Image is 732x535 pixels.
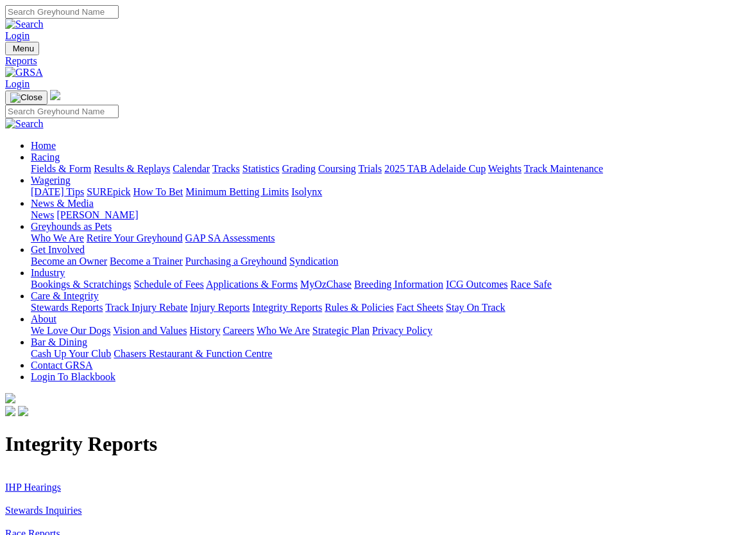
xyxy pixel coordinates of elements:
a: Calendar [173,163,210,174]
img: GRSA [5,67,43,78]
a: Track Maintenance [524,163,603,174]
a: Retire Your Greyhound [87,232,183,243]
a: Stewards Reports [31,302,103,313]
a: Racing [31,152,60,162]
a: GAP SA Assessments [185,232,275,243]
a: Rules & Policies [325,302,394,313]
a: Stewards Inquiries [5,505,82,516]
a: Careers [223,325,254,336]
a: Become a Trainer [110,256,183,267]
a: Who We Are [31,232,84,243]
a: 2025 TAB Adelaide Cup [384,163,486,174]
button: Toggle navigation [5,42,39,55]
img: logo-grsa-white.png [50,90,60,100]
a: Strategic Plan [312,325,370,336]
img: Search [5,118,44,130]
a: Reports [5,55,727,67]
button: Toggle navigation [5,91,47,105]
div: Bar & Dining [31,348,727,360]
a: Race Safe [510,279,551,290]
a: Stay On Track [446,302,505,313]
a: Statistics [243,163,280,174]
img: Close [10,92,42,103]
h1: Integrity Reports [5,432,727,456]
a: How To Bet [133,186,183,197]
a: We Love Our Dogs [31,325,110,336]
a: [PERSON_NAME] [56,209,138,220]
div: About [31,325,727,337]
a: Who We Are [257,325,310,336]
a: News & Media [31,198,94,209]
input: Search [5,5,119,19]
a: Integrity Reports [252,302,322,313]
img: logo-grsa-white.png [5,393,15,403]
a: Login [5,78,30,89]
a: Fields & Form [31,163,91,174]
a: [DATE] Tips [31,186,84,197]
a: Privacy Policy [372,325,432,336]
span: Menu [13,44,34,53]
a: Coursing [318,163,356,174]
div: Get Involved [31,256,727,267]
a: SUREpick [87,186,130,197]
a: Become an Owner [31,256,107,267]
a: Greyhounds as Pets [31,221,112,232]
a: Grading [282,163,316,174]
a: Tracks [212,163,240,174]
div: News & Media [31,209,727,221]
a: MyOzChase [300,279,352,290]
img: facebook.svg [5,406,15,416]
div: Industry [31,279,727,290]
a: Fact Sheets [396,302,443,313]
a: ICG Outcomes [446,279,507,290]
input: Search [5,105,119,118]
div: Racing [31,163,727,175]
a: Login To Blackbook [31,371,115,382]
a: IHP Hearings [5,482,61,493]
a: Vision and Values [113,325,187,336]
a: Bar & Dining [31,337,87,347]
a: Wagering [31,175,71,186]
a: Trials [358,163,382,174]
a: Isolynx [291,186,322,197]
a: Care & Integrity [31,290,99,301]
a: Weights [488,163,522,174]
a: Contact GRSA [31,360,92,371]
a: Track Injury Rebate [105,302,187,313]
a: Get Involved [31,244,85,255]
a: History [189,325,220,336]
a: Purchasing a Greyhound [185,256,287,267]
div: Greyhounds as Pets [31,232,727,244]
a: Minimum Betting Limits [185,186,289,197]
a: Cash Up Your Club [31,348,111,359]
a: Syndication [289,256,338,267]
a: News [31,209,54,220]
img: Search [5,19,44,30]
a: Industry [31,267,65,278]
a: Login [5,30,30,41]
div: Wagering [31,186,727,198]
a: Breeding Information [354,279,443,290]
a: Applications & Forms [206,279,298,290]
a: Schedule of Fees [133,279,203,290]
div: Care & Integrity [31,302,727,313]
a: Injury Reports [190,302,250,313]
img: twitter.svg [18,406,28,416]
a: Chasers Restaurant & Function Centre [114,348,272,359]
a: Home [31,140,56,151]
a: Bookings & Scratchings [31,279,131,290]
a: About [31,313,56,324]
a: Results & Replays [94,163,170,174]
